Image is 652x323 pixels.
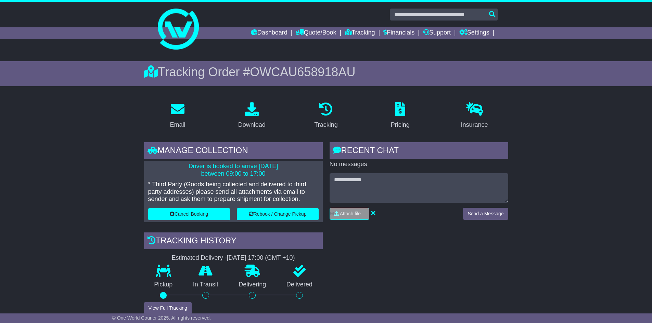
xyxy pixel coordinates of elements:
a: Insurance [457,100,493,132]
p: In Transit [183,281,229,288]
button: Cancel Booking [148,208,230,220]
a: Download [234,100,270,132]
a: Settings [459,27,489,39]
a: Financials [383,27,414,39]
p: Delivered [276,281,323,288]
span: © One World Courier 2025. All rights reserved. [112,315,211,321]
div: [DATE] 17:00 (GMT +10) [227,254,295,262]
a: Tracking [345,27,375,39]
p: Pickup [144,281,183,288]
div: Tracking history [144,232,323,251]
button: Send a Message [463,208,508,220]
a: Support [423,27,451,39]
div: Manage collection [144,142,323,161]
button: View Full Tracking [144,302,192,314]
a: Quote/Book [296,27,336,39]
div: Estimated Delivery - [144,254,323,262]
span: OWCAU658918AU [250,65,355,79]
div: Pricing [391,120,410,130]
a: Tracking [310,100,342,132]
div: Download [238,120,266,130]
div: Tracking [314,120,337,130]
div: Insurance [461,120,488,130]
a: Pricing [386,100,414,132]
p: Driver is booked to arrive [DATE] between 09:00 to 17:00 [148,163,319,177]
button: Rebook / Change Pickup [237,208,319,220]
p: Delivering [229,281,277,288]
div: RECENT CHAT [330,142,508,161]
a: Email [165,100,190,132]
div: Email [170,120,185,130]
a: Dashboard [251,27,287,39]
div: Tracking Order # [144,65,508,79]
p: No messages [330,161,508,168]
p: * Third Party (Goods being collected and delivered to third party addresses) please send all atta... [148,181,319,203]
